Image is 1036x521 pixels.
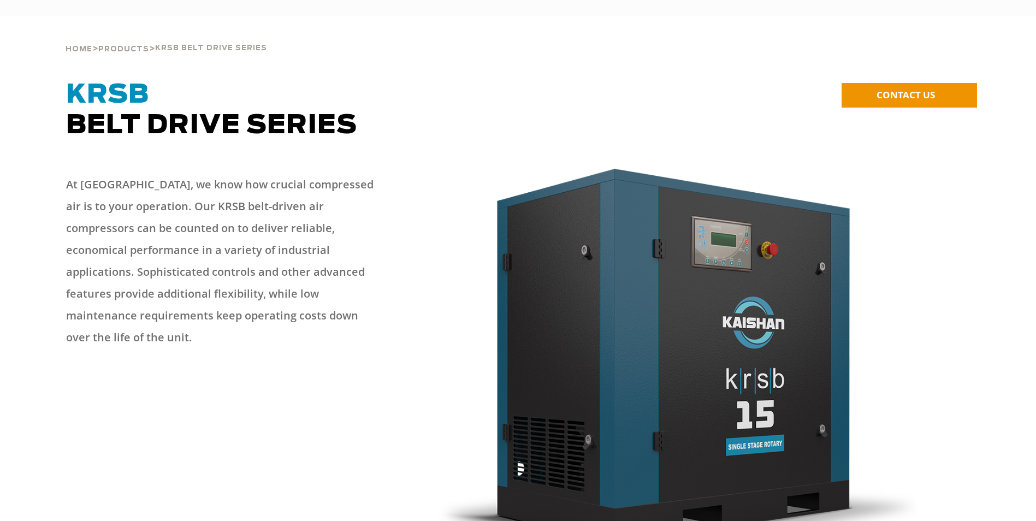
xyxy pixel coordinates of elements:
a: CONTACT US [842,83,977,108]
span: krsb belt drive series [155,45,267,52]
span: Products [98,46,149,53]
span: KRSB [66,82,149,108]
span: Home [66,46,92,53]
a: Products [98,44,149,54]
p: At [GEOGRAPHIC_DATA], we know how crucial compressed air is to your operation. Our KRSB belt-driv... [66,174,383,348]
a: Home [66,44,92,54]
div: > > [66,16,267,58]
span: CONTACT US [877,88,935,101]
span: Belt Drive Series [66,82,357,139]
